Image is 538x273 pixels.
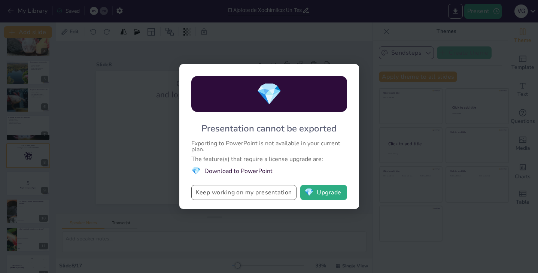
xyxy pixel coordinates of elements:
[191,166,201,176] span: diamond
[191,156,347,162] div: The feature(s) that require a license upgrade are:
[191,185,297,200] button: Keep working on my presentation
[201,122,337,134] div: Presentation cannot be exported
[304,189,314,196] span: diamond
[191,166,347,176] li: Download to PowerPoint
[191,140,347,152] div: Exporting to PowerPoint is not available in your current plan.
[300,185,347,200] button: diamondUpgrade
[256,80,282,109] span: diamond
